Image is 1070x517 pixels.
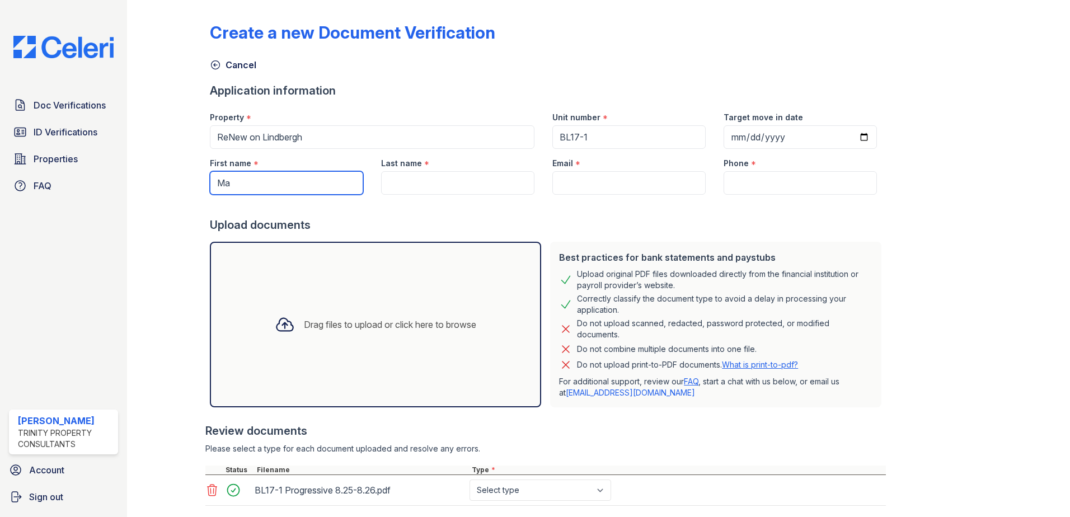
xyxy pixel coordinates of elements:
[4,36,123,58] img: CE_Logo_Blue-a8612792a0a2168367f1c8372b55b34899dd931a85d93a1a3d3e32e68fde9ad4.png
[722,360,798,369] a: What is print-to-pdf?
[34,179,51,192] span: FAQ
[724,112,803,123] label: Target move in date
[577,359,798,370] p: Do not upload print-to-PDF documents.
[205,423,886,439] div: Review documents
[577,342,757,356] div: Do not combine multiple documents into one file.
[559,251,872,264] div: Best practices for bank statements and paystubs
[566,388,695,397] a: [EMAIL_ADDRESS][DOMAIN_NAME]
[304,318,476,331] div: Drag files to upload or click here to browse
[255,466,470,474] div: Filename
[210,217,886,233] div: Upload documents
[559,376,872,398] p: For additional support, review our , start a chat with us below, or email us at
[29,463,64,477] span: Account
[210,83,886,98] div: Application information
[684,377,698,386] a: FAQ
[18,427,114,450] div: Trinity Property Consultants
[205,443,886,454] div: Please select a type for each document uploaded and resolve any errors.
[577,293,872,316] div: Correctly classify the document type to avoid a delay in processing your application.
[4,459,123,481] a: Account
[29,490,63,504] span: Sign out
[577,269,872,291] div: Upload original PDF files downloaded directly from the financial institution or payroll provider’...
[255,481,465,499] div: BL17-1 Progressive 8.25-8.26.pdf
[470,466,886,474] div: Type
[577,318,872,340] div: Do not upload scanned, redacted, password protected, or modified documents.
[210,158,251,169] label: First name
[9,148,118,170] a: Properties
[210,58,256,72] a: Cancel
[34,98,106,112] span: Doc Verifications
[552,158,573,169] label: Email
[34,152,78,166] span: Properties
[4,486,123,508] a: Sign out
[381,158,422,169] label: Last name
[9,94,118,116] a: Doc Verifications
[223,466,255,474] div: Status
[552,112,600,123] label: Unit number
[18,414,114,427] div: [PERSON_NAME]
[210,112,244,123] label: Property
[210,22,495,43] div: Create a new Document Verification
[724,158,749,169] label: Phone
[34,125,97,139] span: ID Verifications
[9,121,118,143] a: ID Verifications
[9,175,118,197] a: FAQ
